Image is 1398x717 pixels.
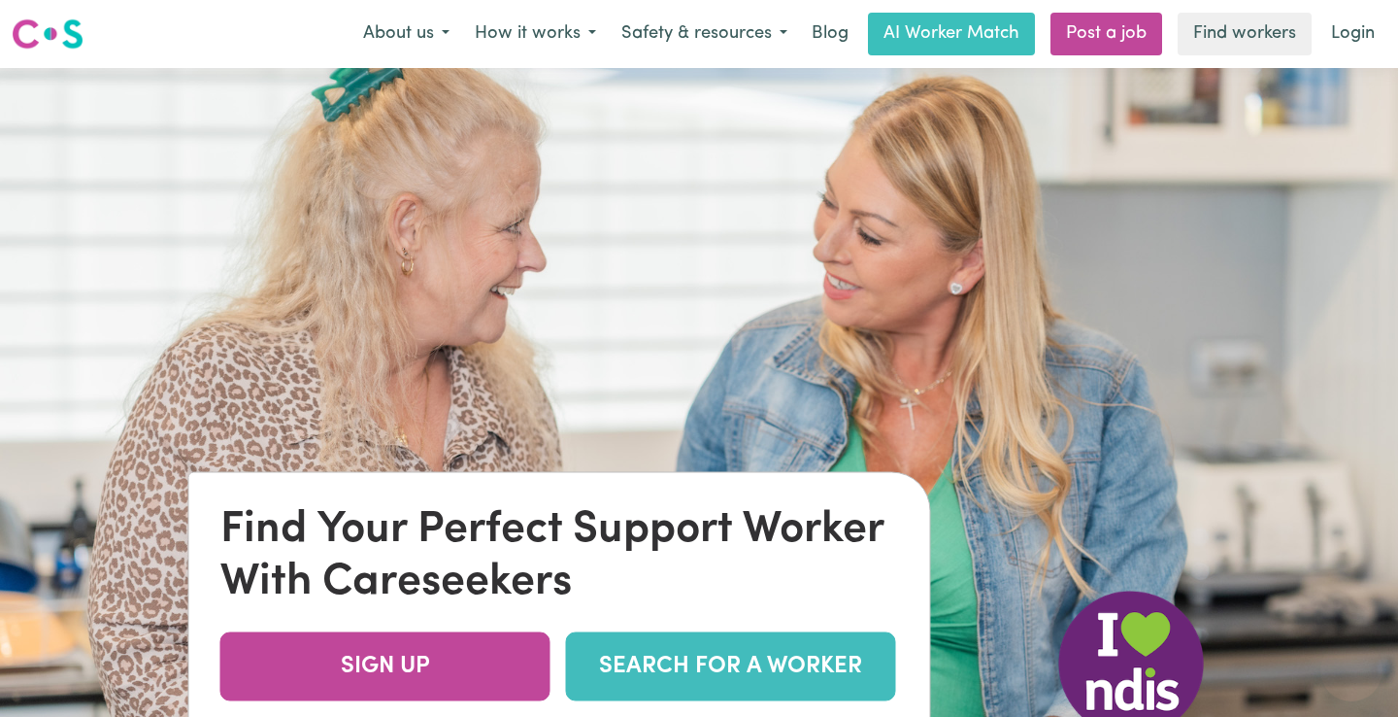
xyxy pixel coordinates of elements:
button: How it works [462,14,609,54]
a: Find workers [1178,13,1312,55]
iframe: Button to launch messaging window [1320,639,1382,701]
button: About us [350,14,462,54]
div: Find Your Perfect Support Worker With Careseekers [220,503,899,608]
a: Careseekers logo [12,12,83,56]
a: Post a job [1050,13,1162,55]
a: SIGN UP [220,632,550,700]
a: Blog [800,13,860,55]
a: AI Worker Match [868,13,1035,55]
a: SEARCH FOR A WORKER [566,632,896,700]
a: Login [1319,13,1386,55]
button: Safety & resources [609,14,800,54]
img: Careseekers logo [12,17,83,51]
